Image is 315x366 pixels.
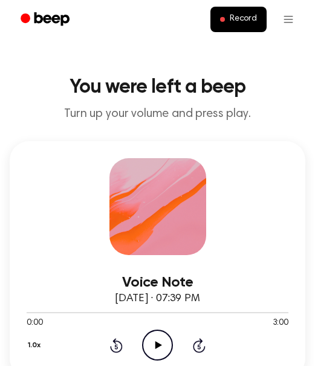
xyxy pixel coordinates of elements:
h3: Voice Note [27,274,288,291]
span: 3:00 [273,317,288,330]
span: 0:00 [27,317,42,330]
span: Record [230,14,257,25]
button: Record [210,7,267,32]
a: Beep [12,8,80,32]
span: [DATE] · 07:39 PM [115,293,200,304]
h1: You were left a beep [10,78,305,97]
button: 1.0x [27,335,45,356]
p: Turn up your volume and press play. [10,107,305,122]
button: Open menu [274,5,303,34]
